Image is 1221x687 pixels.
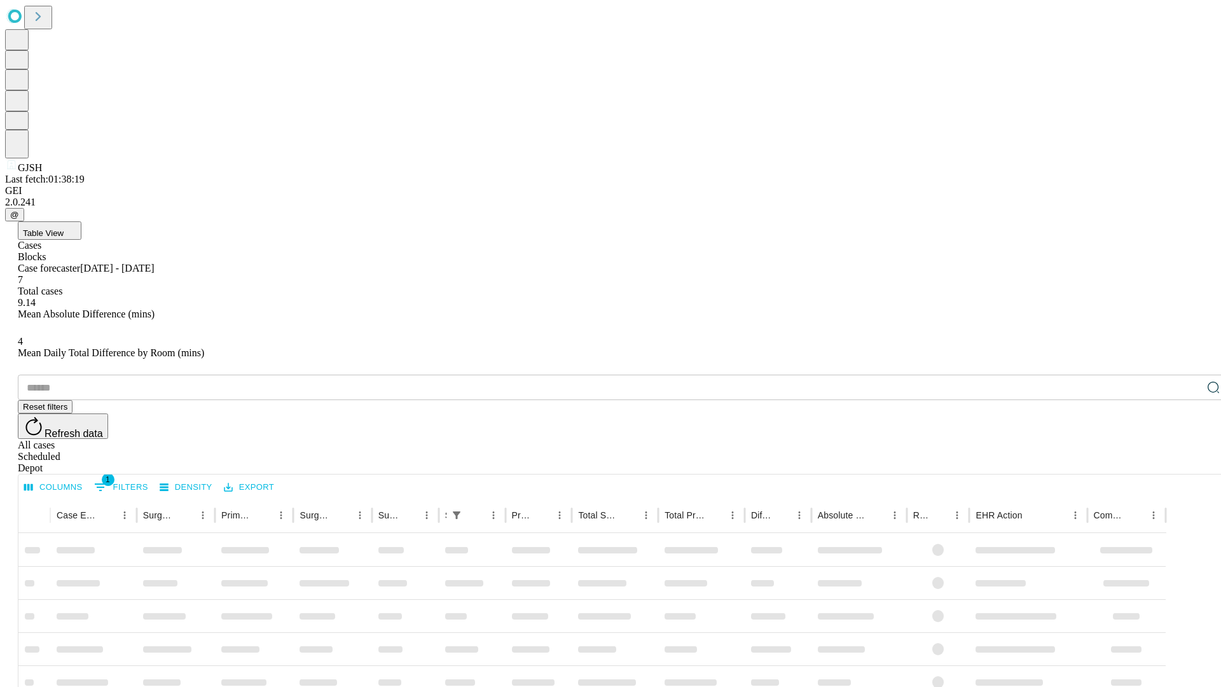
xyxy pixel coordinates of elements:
button: Sort [533,506,551,524]
span: Case forecaster [18,263,80,274]
span: Mean Daily Total Difference by Room (mins) [18,347,204,358]
button: Select columns [21,478,86,497]
button: Sort [1024,506,1042,524]
div: Surgery Name [300,510,331,520]
div: Surgeon Name [143,510,175,520]
div: Difference [751,510,771,520]
button: Reset filters [18,400,72,413]
span: Reset filters [23,402,67,412]
div: Primary Service [221,510,253,520]
button: Refresh data [18,413,108,439]
button: Sort [400,506,418,524]
button: Menu [418,506,436,524]
div: Resolved in EHR [913,510,930,520]
button: Sort [467,506,485,524]
button: Sort [773,506,790,524]
button: Sort [619,506,637,524]
button: Show filters [448,506,466,524]
span: Table View [23,228,64,238]
button: Menu [116,506,134,524]
span: Total cases [18,286,62,296]
span: Mean Absolute Difference (mins) [18,309,155,319]
div: GEI [5,185,1216,197]
div: Case Epic Id [57,510,97,520]
button: @ [5,208,24,221]
button: Menu [724,506,742,524]
button: Menu [886,506,904,524]
div: EHR Action [976,510,1022,520]
span: GJSH [18,162,42,173]
button: Menu [790,506,808,524]
div: Absolute Difference [818,510,867,520]
span: @ [10,210,19,219]
div: 2.0.241 [5,197,1216,208]
span: Last fetch: 01:38:19 [5,174,85,184]
span: [DATE] - [DATE] [80,263,154,274]
button: Sort [176,506,194,524]
button: Menu [272,506,290,524]
span: 1 [102,473,114,486]
button: Density [156,478,216,497]
button: Sort [254,506,272,524]
button: Show filters [91,477,151,497]
span: 4 [18,336,23,347]
button: Sort [1127,506,1145,524]
button: Menu [1066,506,1084,524]
button: Sort [98,506,116,524]
button: Menu [637,506,655,524]
div: Surgery Date [378,510,399,520]
div: 1 active filter [448,506,466,524]
div: Total Scheduled Duration [578,510,618,520]
div: Total Predicted Duration [665,510,705,520]
button: Table View [18,221,81,240]
span: Refresh data [45,428,103,439]
button: Sort [333,506,351,524]
button: Sort [930,506,948,524]
div: Scheduled In Room Duration [445,510,446,520]
button: Menu [551,506,569,524]
span: 7 [18,274,23,285]
div: Comments [1094,510,1126,520]
div: Predicted In Room Duration [512,510,532,520]
button: Sort [706,506,724,524]
span: 9.14 [18,297,36,308]
button: Menu [351,506,369,524]
button: Menu [485,506,502,524]
button: Menu [194,506,212,524]
button: Sort [868,506,886,524]
button: Menu [948,506,966,524]
button: Export [221,478,277,497]
button: Menu [1145,506,1162,524]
